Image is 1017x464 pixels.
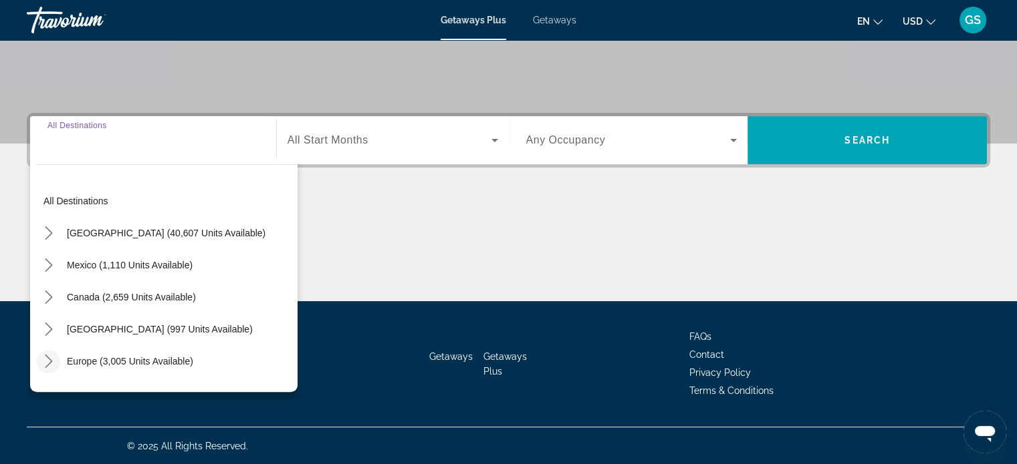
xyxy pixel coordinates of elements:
[533,15,576,25] a: Getaways
[60,317,259,341] button: Select destination: Caribbean & Atlantic Islands (997 units available)
[60,349,200,373] button: Select destination: Europe (3,005 units available)
[689,349,724,360] a: Contact
[748,116,987,164] button: Search
[37,350,60,373] button: Toggle Europe (3,005 units available) submenu
[30,116,987,164] div: Search widget
[60,253,199,277] button: Select destination: Mexico (1,110 units available)
[288,134,368,146] span: All Start Months
[47,133,259,149] input: Select destination
[67,324,253,334] span: [GEOGRAPHIC_DATA] (997 units available)
[857,16,870,27] span: en
[60,221,272,245] button: Select destination: United States (40,607 units available)
[67,228,265,238] span: [GEOGRAPHIC_DATA] (40,607 units available)
[60,285,203,309] button: Select destination: Canada (2,659 units available)
[964,411,1006,453] iframe: Button to launch messaging window
[37,382,60,405] button: Toggle Australia (236 units available) submenu
[47,121,107,130] span: All Destinations
[903,11,935,31] button: Change currency
[903,16,923,27] span: USD
[37,286,60,309] button: Toggle Canada (2,659 units available) submenu
[689,367,751,378] a: Privacy Policy
[965,13,981,27] span: GS
[955,6,990,34] button: User Menu
[27,3,160,37] a: Travorium
[67,292,196,302] span: Canada (2,659 units available)
[37,189,298,213] button: Select destination: All destinations
[30,158,298,392] div: Destination options
[526,134,606,146] span: Any Occupancy
[429,351,473,362] a: Getaways
[689,385,774,396] a: Terms & Conditions
[37,318,60,341] button: Toggle Caribbean & Atlantic Islands (997 units available) submenu
[844,135,890,146] span: Search
[689,331,711,342] a: FAQs
[441,15,506,25] a: Getaways Plus
[37,254,60,277] button: Toggle Mexico (1,110 units available) submenu
[67,260,193,270] span: Mexico (1,110 units available)
[43,196,108,206] span: All destinations
[67,356,193,367] span: Europe (3,005 units available)
[37,222,60,245] button: Toggle United States (40,607 units available) submenu
[60,381,199,405] button: Select destination: Australia (236 units available)
[857,11,883,31] button: Change language
[483,351,527,377] a: Getaways Plus
[127,441,248,451] span: © 2025 All Rights Reserved.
